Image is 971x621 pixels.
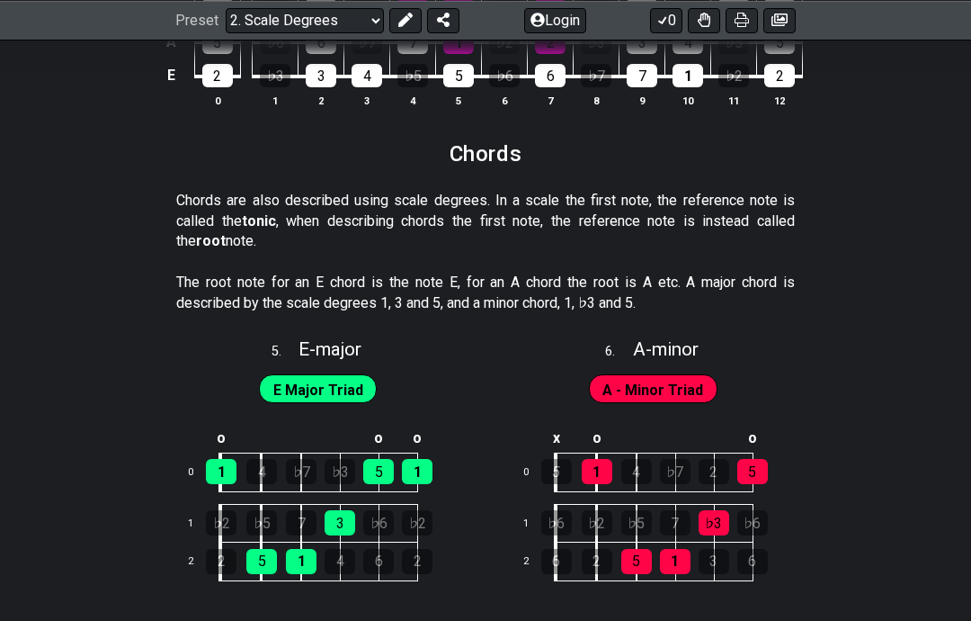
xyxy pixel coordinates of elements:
[621,510,652,535] div: ♭5
[286,549,316,574] div: 1
[200,424,242,454] td: o
[489,31,520,54] div: ♭2
[402,459,432,484] div: 1
[176,273,795,313] p: The root note for an E chord is the note E, for an A chord the root is A etc. A major chord is de...
[306,31,336,54] div: 6
[699,510,729,535] div: ♭3
[325,510,355,535] div: 3
[177,453,220,491] td: 0
[206,510,236,535] div: ♭2
[202,64,233,87] div: 2
[306,64,336,87] div: 3
[576,424,617,454] td: o
[512,453,556,491] td: 0
[621,549,652,574] div: 5
[352,64,382,87] div: 4
[175,12,218,29] span: Preset
[582,459,612,484] div: 1
[363,510,394,535] div: ♭6
[325,549,355,574] div: 4
[389,7,422,32] button: Edit Preset
[443,31,474,54] div: 1
[360,424,398,454] td: o
[582,510,612,535] div: ♭2
[286,510,316,535] div: 7
[402,510,432,535] div: ♭2
[298,92,344,111] th: 2
[161,58,183,93] td: E
[737,510,768,535] div: ♭6
[621,459,652,484] div: 4
[737,549,768,574] div: 6
[673,31,703,54] div: 4
[627,64,657,87] div: 7
[699,549,729,574] div: 3
[443,64,474,87] div: 5
[196,232,226,249] strong: root
[177,543,220,581] td: 2
[688,7,720,32] button: Toggle Dexterity for all fretkits
[581,31,611,54] div: ♭3
[581,64,611,87] div: ♭7
[298,338,361,360] span: E - major
[206,459,236,484] div: 1
[427,7,459,32] button: Share Preset
[390,92,436,111] th: 4
[524,7,586,32] button: Login
[397,31,428,54] div: 7
[512,504,556,543] td: 1
[344,92,390,111] th: 3
[272,342,298,362] span: 5 .
[665,92,711,111] th: 10
[325,459,355,484] div: ♭3
[397,64,428,87] div: ♭5
[718,64,749,87] div: ♭2
[528,92,574,111] th: 7
[660,459,690,484] div: ♭7
[202,31,233,54] div: 5
[246,549,277,574] div: 5
[582,549,612,574] div: 2
[627,31,657,54] div: 3
[177,504,220,543] td: 1
[363,459,394,484] div: 5
[161,25,183,58] td: A
[737,459,768,484] div: 5
[764,64,795,87] div: 2
[260,31,290,54] div: ♭6
[619,92,665,111] th: 9
[574,92,619,111] th: 8
[246,459,277,484] div: 4
[699,459,729,484] div: 2
[536,424,577,454] td: x
[660,510,690,535] div: 7
[352,31,382,54] div: ♭7
[176,191,795,251] p: Chords are also described using scale degrees. In a scale the first note, the reference note is c...
[711,92,757,111] th: 11
[226,7,384,32] select: Preset
[541,459,572,484] div: 5
[482,92,528,111] th: 6
[718,31,749,54] div: ♭5
[763,7,796,32] button: Create image
[673,64,703,87] div: 1
[260,64,290,87] div: ♭3
[363,549,394,574] div: 6
[541,510,572,535] div: ♭6
[273,377,363,403] span: First enable full edit mode to edit
[757,92,803,111] th: 12
[194,92,240,111] th: 0
[602,377,703,403] span: First enable full edit mode to edit
[541,549,572,574] div: 6
[489,64,520,87] div: ♭6
[253,92,298,111] th: 1
[764,31,795,54] div: 5
[450,144,522,164] h2: Chords
[206,549,236,574] div: 2
[398,424,437,454] td: o
[436,92,482,111] th: 5
[535,31,566,54] div: 2
[733,424,771,454] td: o
[535,64,566,87] div: 6
[246,510,277,535] div: ♭5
